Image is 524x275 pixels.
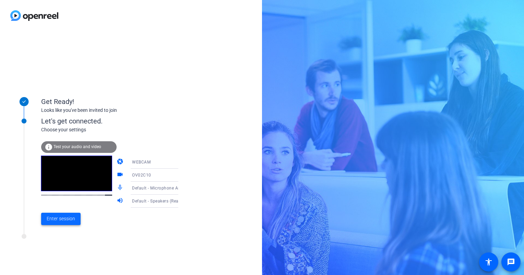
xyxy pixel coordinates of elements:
[45,143,53,151] mat-icon: info
[132,185,224,191] span: Default - Microphone Array (Realtek(R) Audio)
[132,173,151,178] span: OV02C10
[53,144,101,149] span: Test your audio and video
[117,158,125,166] mat-icon: camera
[485,258,493,266] mat-icon: accessibility
[132,160,151,165] span: WEBCAM
[507,258,515,266] mat-icon: message
[41,116,192,126] div: Let's get connected.
[117,171,125,179] mat-icon: videocam
[41,126,192,133] div: Choose your settings
[41,213,81,225] button: Enter session
[117,197,125,205] mat-icon: volume_up
[47,215,75,222] span: Enter session
[41,96,178,107] div: Get Ready!
[117,184,125,192] mat-icon: mic_none
[132,198,206,204] span: Default - Speakers (Realtek(R) Audio)
[41,107,178,114] div: Looks like you've been invited to join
